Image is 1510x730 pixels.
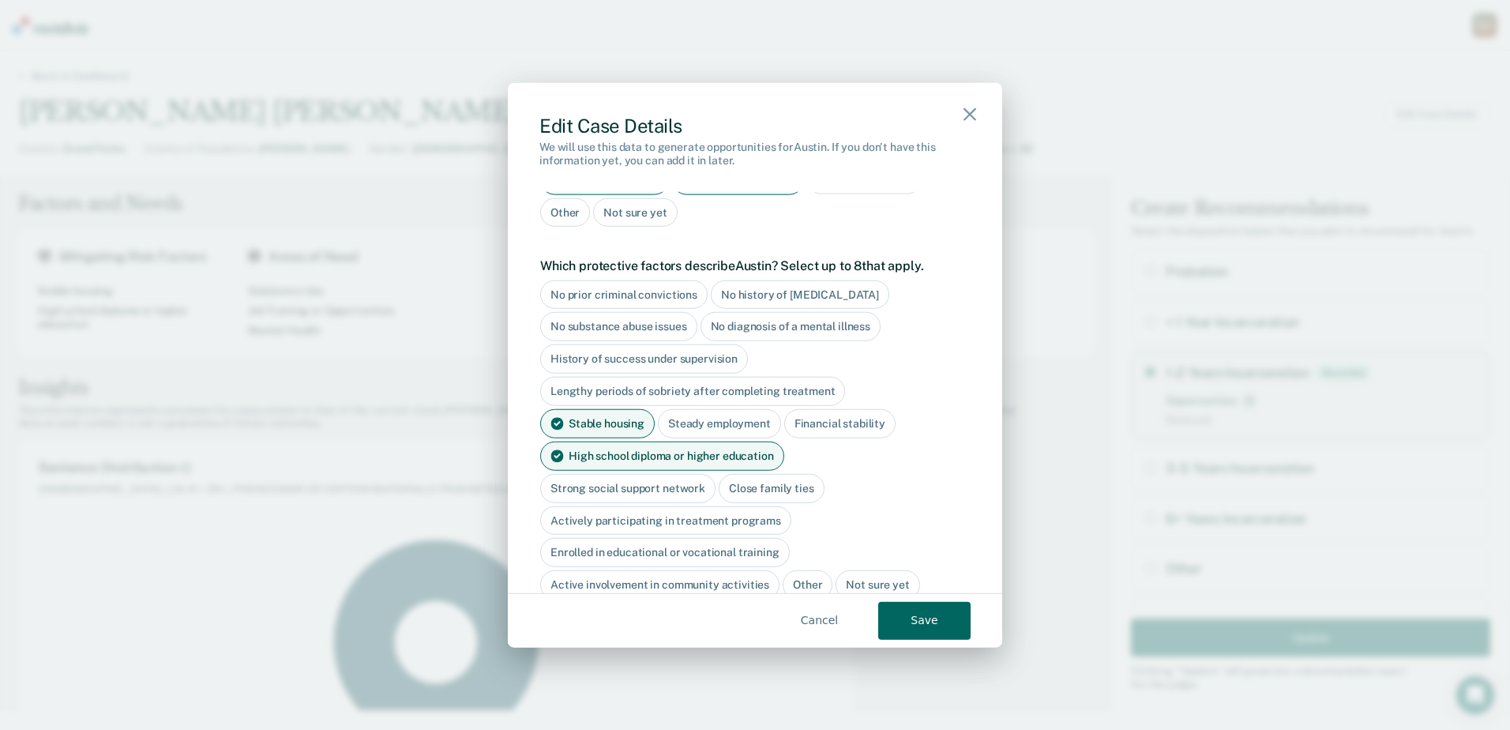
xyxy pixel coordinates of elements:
[540,312,697,341] div: No substance abuse issues
[701,312,881,341] div: No diagnosis of a mental illness
[540,377,845,406] div: Lengthy periods of sobriety after completing treatment
[878,601,971,639] button: Save
[540,473,716,502] div: Strong social support network
[540,198,590,227] div: Other
[773,601,866,639] button: Cancel
[658,409,781,438] div: Steady employment
[540,570,779,600] div: Active involvement in community activities
[540,506,791,535] div: Actively participating in treatment programs
[540,165,669,194] div: Mental Health
[540,258,962,273] label: Which protective factors describe Austin ? Select up to 8 that apply.
[672,165,804,194] div: Substance Use
[540,441,784,470] div: High school diploma or higher education
[539,141,971,167] div: We will use this data to generate opportunities for Austin . If you don't have this information y...
[719,473,824,502] div: Close family ties
[540,408,655,438] div: Stable housing
[540,280,708,309] div: No prior criminal convictions
[540,538,790,567] div: Enrolled in educational or vocational training
[783,570,832,600] div: Other
[711,280,889,309] div: No history of [MEDICAL_DATA]
[539,115,971,137] div: Edit Case Details
[784,409,896,438] div: Financial stability
[836,570,919,600] div: Not sure yet
[540,344,748,374] div: History of success under supervision
[593,198,677,227] div: Not sure yet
